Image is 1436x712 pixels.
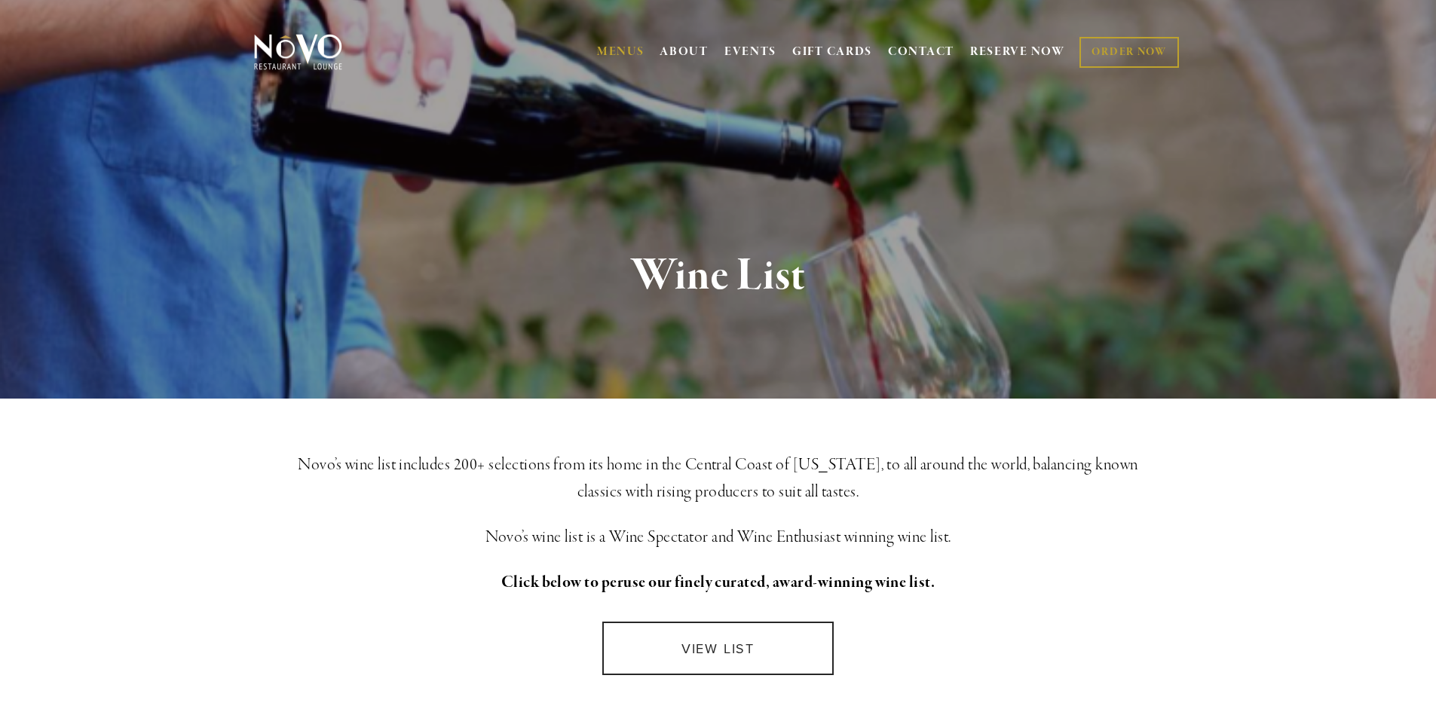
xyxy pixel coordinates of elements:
a: ORDER NOW [1079,37,1178,68]
a: ABOUT [660,44,709,60]
a: MENUS [597,44,645,60]
h3: Novo’s wine list includes 200+ selections from its home in the Central Coast of [US_STATE], to al... [279,451,1158,506]
strong: Click below to peruse our finely curated, award-winning wine list. [501,572,935,593]
a: EVENTS [724,44,776,60]
h3: Novo’s wine list is a Wine Spectator and Wine Enthusiast winning wine list. [279,524,1158,551]
a: GIFT CARDS [792,38,872,66]
a: RESERVE NOW [970,38,1065,66]
h1: Wine List [279,252,1158,301]
a: CONTACT [888,38,954,66]
a: VIEW LIST [602,622,833,675]
img: Novo Restaurant &amp; Lounge [251,33,345,71]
